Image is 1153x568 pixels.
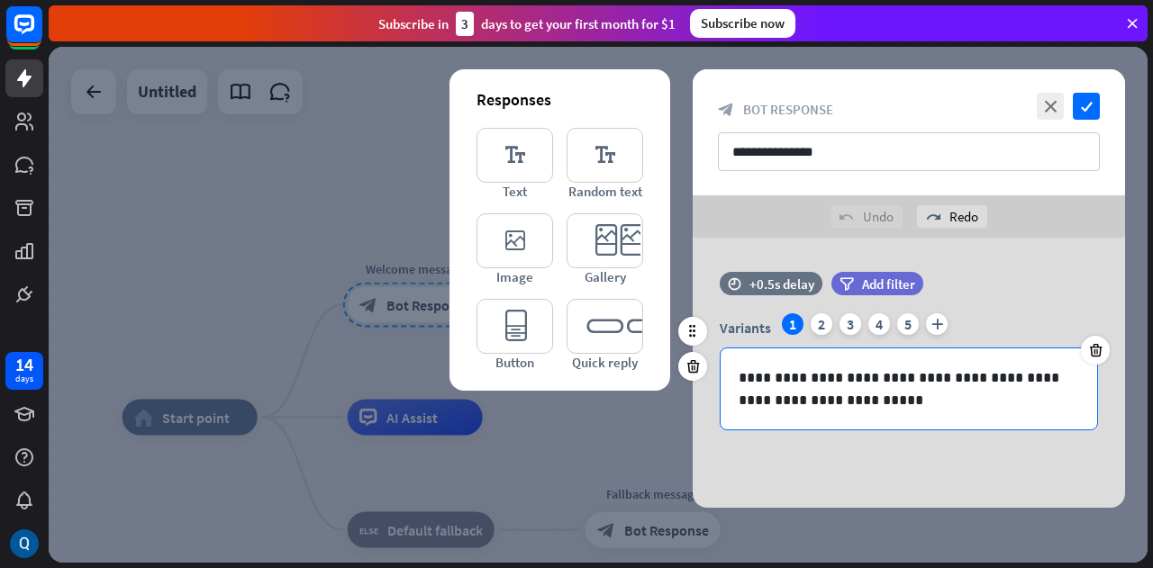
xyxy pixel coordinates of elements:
div: 3 [456,12,474,36]
div: 14 [15,356,33,373]
a: 14 days [5,352,43,390]
i: plus [926,313,948,335]
i: filter [840,277,854,291]
div: Redo [917,205,987,228]
div: 5 [897,313,919,335]
div: +0.5s delay [749,275,814,293]
div: 1 [782,313,803,335]
div: Subscribe in days to get your first month for $1 [378,12,676,36]
div: 2 [811,313,832,335]
i: check [1073,93,1100,120]
span: Bot Response [743,101,833,118]
span: Add filter [862,275,915,293]
i: block_bot_response [718,102,734,118]
div: Subscribe now [690,9,795,38]
i: undo [840,210,854,224]
i: redo [926,210,940,224]
div: 3 [840,313,861,335]
i: time [728,277,741,290]
div: days [15,373,33,385]
button: Open LiveChat chat widget [14,7,68,61]
i: close [1037,93,1064,120]
div: Undo [831,205,903,228]
span: Variants [720,319,771,337]
div: 4 [868,313,890,335]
